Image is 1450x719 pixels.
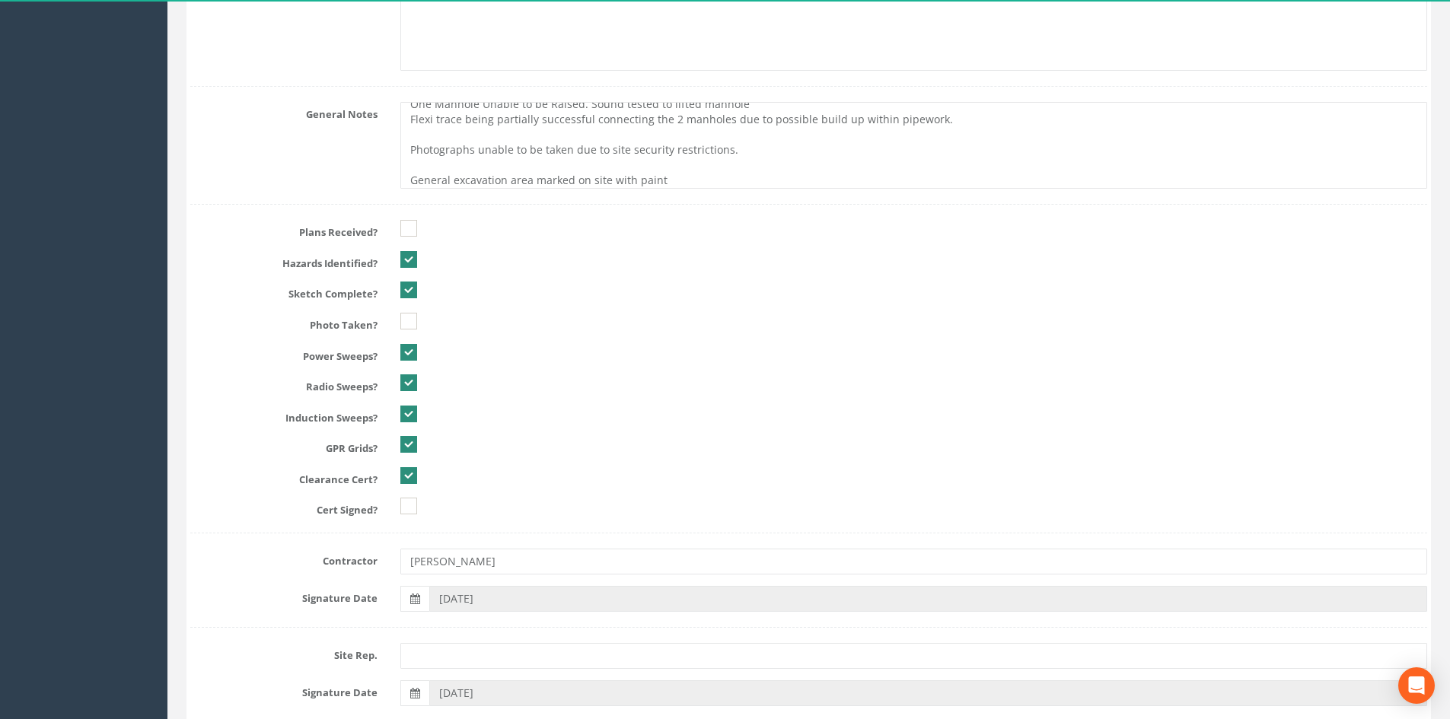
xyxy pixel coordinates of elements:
[1398,667,1435,704] div: Open Intercom Messenger
[179,643,389,663] label: Site Rep.
[179,436,389,456] label: GPR Grids?
[179,374,389,394] label: Radio Sweeps?
[179,102,389,122] label: General Notes
[179,313,389,332] label: Photo Taken?
[179,282,389,301] label: Sketch Complete?
[179,344,389,364] label: Power Sweeps?
[179,680,389,700] label: Signature Date
[179,549,389,568] label: Contractor
[179,586,389,606] label: Signature Date
[179,467,389,487] label: Clearance Cert?
[179,251,389,271] label: Hazards Identified?
[179,220,389,240] label: Plans Received?
[179,406,389,425] label: Induction Sweeps?
[179,498,389,517] label: Cert Signed?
